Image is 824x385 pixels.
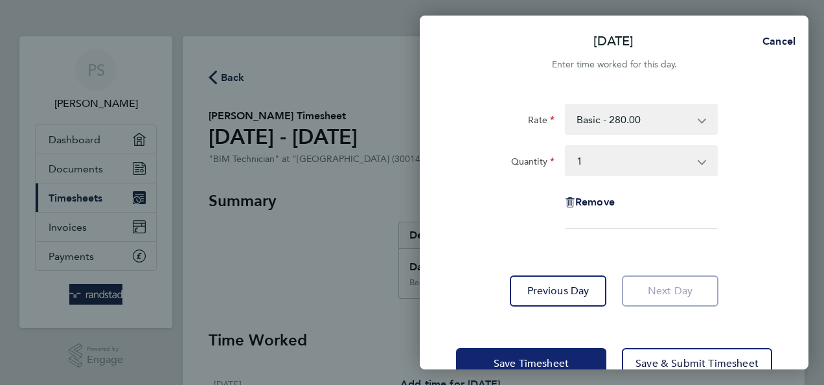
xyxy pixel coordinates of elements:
[494,357,569,370] span: Save Timesheet
[742,29,808,54] button: Cancel
[622,348,772,379] button: Save & Submit Timesheet
[635,357,759,370] span: Save & Submit Timesheet
[565,197,615,207] button: Remove
[593,32,634,51] p: [DATE]
[759,35,795,47] span: Cancel
[527,285,589,297] span: Previous Day
[511,156,555,171] label: Quantity
[420,57,808,73] div: Enter time worked for this day.
[528,114,555,130] label: Rate
[575,196,615,208] span: Remove
[510,275,606,307] button: Previous Day
[456,348,606,379] button: Save Timesheet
